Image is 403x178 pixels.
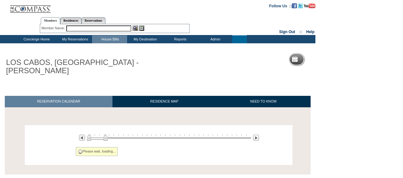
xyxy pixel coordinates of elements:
[292,3,297,8] img: Become our fan on Facebook
[41,25,66,31] div: Member Name:
[162,35,197,43] td: Reports
[253,135,259,141] img: Next
[41,17,60,24] a: Members
[133,25,138,31] img: View
[112,96,216,107] a: RESIDENCE MAP
[139,25,144,31] img: Reservations
[5,57,148,76] h1: LOS CABOS, [GEOGRAPHIC_DATA] - [PERSON_NAME]
[304,4,315,7] a: Subscribe to our YouTube Channel
[92,35,127,43] td: House Bills
[299,30,302,34] span: ::
[298,4,303,7] a: Follow us on Twitter
[76,147,118,156] div: Please wait, loading...
[82,17,105,24] a: Reservations
[300,57,349,61] h5: Reservation Calendar
[197,35,232,43] td: Admin
[79,135,85,141] img: Previous
[304,4,315,8] img: Subscribe to our YouTube Channel
[269,3,292,8] td: Follow Us ::
[5,96,112,107] a: RESERVATION CALENDAR
[78,149,83,154] img: spinner2.gif
[57,35,92,43] td: My Reservations
[127,35,162,43] td: My Destination
[60,17,82,24] a: Residences
[298,3,303,8] img: Follow us on Twitter
[15,35,57,43] td: Concierge Home
[306,30,314,34] a: Help
[279,30,295,34] a: Sign Out
[292,4,297,7] a: Become our fan on Facebook
[216,96,311,107] a: NEED TO KNOW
